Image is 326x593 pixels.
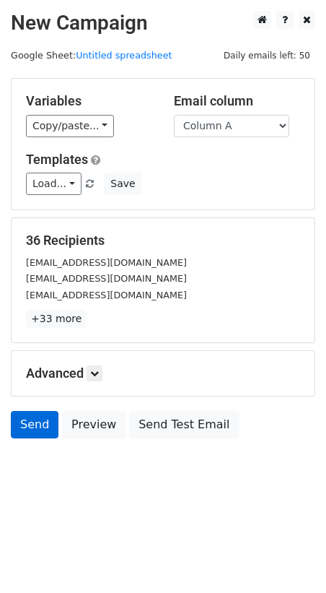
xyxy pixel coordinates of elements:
h2: New Campaign [11,11,315,35]
h5: Email column [174,93,300,109]
a: Templates [26,152,88,167]
a: Untitled spreadsheet [76,50,172,61]
small: [EMAIL_ADDRESS][DOMAIN_NAME] [26,290,187,300]
span: Daily emails left: 50 [219,48,315,64]
a: Send [11,411,58,438]
small: [EMAIL_ADDRESS][DOMAIN_NAME] [26,273,187,284]
h5: Variables [26,93,152,109]
iframe: Chat Widget [254,524,326,593]
a: Copy/paste... [26,115,114,137]
a: Preview [62,411,125,438]
h5: 36 Recipients [26,233,300,248]
button: Save [104,173,141,195]
a: +33 more [26,310,87,328]
a: Daily emails left: 50 [219,50,315,61]
small: Google Sheet: [11,50,172,61]
small: [EMAIL_ADDRESS][DOMAIN_NAME] [26,257,187,268]
h5: Advanced [26,365,300,381]
a: Load... [26,173,81,195]
a: Send Test Email [129,411,239,438]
